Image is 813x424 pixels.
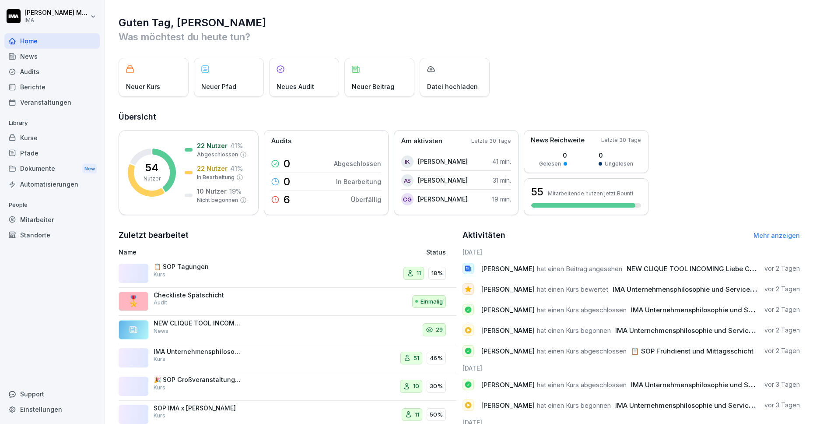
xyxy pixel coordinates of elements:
[197,173,235,181] p: In Bearbeitung
[4,33,100,49] div: Home
[631,306,786,314] span: IMA Unternehmensphilosophie und Servicekultur
[154,355,165,363] p: Kurs
[764,380,800,389] p: vor 3 Tagen
[537,347,627,355] span: hat einen Kurs abgeschlossen
[463,247,800,257] h6: [DATE]
[493,176,511,185] p: 31 min.
[4,161,100,177] a: DokumenteNew
[4,64,100,79] a: Audits
[4,198,100,212] p: People
[430,354,443,363] p: 46%
[537,326,611,335] span: hat einen Kurs begonnen
[277,82,314,91] p: Neues Audit
[401,136,442,146] p: Am aktivsten
[531,135,585,145] p: News Reichweite
[154,263,241,271] p: 📋 SOP Tagungen
[197,141,228,150] p: 22 Nutzer
[119,344,456,373] a: IMA Unternehmensphilosophie und ServicekulturKurs5146%
[144,175,161,183] p: Nutzer
[613,285,768,293] span: IMA Unternehmensphilosophie und Servicekultur
[471,137,511,145] p: Letzte 30 Tage
[334,159,381,168] p: Abgeschlossen
[4,177,100,192] a: Automatisierungen
[201,82,236,91] p: Neuer Pfad
[418,194,468,204] p: [PERSON_NAME]
[427,82,478,91] p: Datei hochladen
[4,49,100,64] a: News
[539,160,561,168] p: Gelesen
[615,401,771,410] span: IMA Unternehmensphilosophie und Servicekultur
[4,116,100,130] p: Library
[352,82,394,91] p: Neuer Beitrag
[127,293,140,309] p: 🎖️
[351,195,381,204] p: Überfällig
[401,174,414,187] div: AS
[284,159,290,169] p: 0
[271,136,291,146] p: Audits
[401,155,414,168] div: IK
[284,177,290,187] p: 0
[764,326,800,335] p: vor 2 Tagen
[119,316,456,344] a: NEW CLIQUE TOOL INCOMING Liebe Clique, wir probieren etwas Neues aus: ein Kommunikationstool, das...
[764,305,800,314] p: vor 2 Tagen
[25,9,88,17] p: [PERSON_NAME] Milanovska
[537,285,608,293] span: hat einen Kurs bewertet
[154,348,241,356] p: IMA Unternehmensphilosophie und Servicekultur
[764,264,800,273] p: vor 2 Tagen
[154,271,165,279] p: Kurs
[197,196,238,204] p: Nicht begonnen
[599,151,633,160] p: 0
[531,184,543,199] h3: 55
[197,187,227,196] p: 10 Nutzer
[4,386,100,402] div: Support
[154,291,241,299] p: Checkliste Spätschicht
[539,151,567,160] p: 0
[426,247,446,257] p: Status
[4,145,100,161] a: Pfade
[764,346,800,355] p: vor 2 Tagen
[753,232,800,239] a: Mehr anzeigen
[119,372,456,401] a: 🎉 SOP GroßveranstaltungenKurs1030%
[548,190,633,197] p: Mitarbeitende nutzen jetzt Bounti
[119,111,800,123] h2: Übersicht
[197,151,238,159] p: Abgeschlossen
[4,402,100,417] a: Einstellungen
[154,299,167,307] p: Audit
[4,130,100,145] a: Kurse
[764,401,800,410] p: vor 3 Tagen
[430,382,443,391] p: 30%
[615,326,771,335] span: IMA Unternehmensphilosophie und Servicekultur
[82,164,97,174] div: New
[119,288,456,316] a: 🎖️Checkliste SpätschichtAuditEinmalig
[119,229,456,241] h2: Zuletzt bearbeitet
[631,347,753,355] span: 📋 SOP Frühdienst und Mittagsschicht
[4,79,100,95] div: Berichte
[284,194,290,205] p: 6
[481,306,535,314] span: [PERSON_NAME]
[4,227,100,243] div: Standorte
[154,376,241,384] p: 🎉 SOP Großveranstaltungen
[4,212,100,227] a: Mitarbeiter
[126,82,160,91] p: Neuer Kurs
[492,157,511,166] p: 41 min.
[336,177,381,186] p: In Bearbeitung
[421,297,443,306] p: Einmalig
[537,265,622,273] span: hat einen Beitrag angesehen
[764,285,800,293] p: vor 2 Tagen
[154,384,165,392] p: Kurs
[492,194,511,204] p: 19 min.
[537,306,627,314] span: hat einen Kurs abgeschlossen
[481,347,535,355] span: [PERSON_NAME]
[417,269,421,278] p: 11
[230,141,243,150] p: 41 %
[119,259,456,288] a: 📋 SOP TagungenKurs1118%
[154,404,241,412] p: SOP IMA x [PERSON_NAME]
[154,412,165,420] p: Kurs
[431,269,443,278] p: 18%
